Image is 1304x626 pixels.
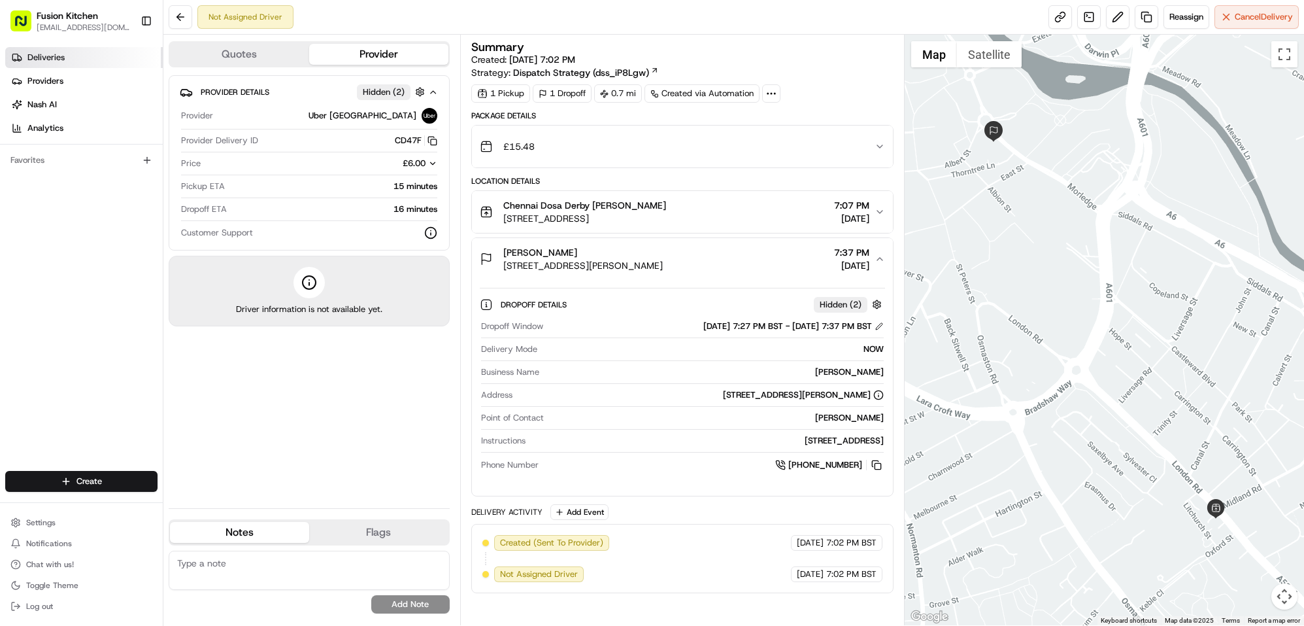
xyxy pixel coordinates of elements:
div: Strategy: [471,66,659,79]
span: [PERSON_NAME] [503,246,577,259]
button: Add Event [550,504,609,520]
div: [PERSON_NAME] [544,366,884,378]
span: Pickup ETA [181,181,225,192]
span: Not Assigned Driver [500,568,578,580]
img: Joana Marie Avellanoza [13,226,34,247]
span: Dropoff Details [501,300,569,310]
span: £15.48 [503,140,535,153]
button: £6.00 [322,158,437,169]
span: Providers [27,75,63,87]
div: 📗 [13,294,24,304]
button: Hidden (2) [357,84,428,100]
span: Dispatch Strategy (dss_iP8Lgw) [513,66,649,79]
button: Start new chat [222,129,238,145]
span: Phone Number [481,459,539,471]
span: Hidden ( 2 ) [820,299,861,311]
button: Provider [309,44,448,65]
button: Notes [170,522,309,543]
span: [STREET_ADDRESS] [503,212,666,225]
button: Reassign [1163,5,1209,29]
button: Notifications [5,534,158,553]
span: • [110,203,115,213]
span: API Documentation [124,292,210,305]
button: Keyboard shortcuts [1101,616,1157,625]
button: Hidden (2) [814,296,885,313]
span: Reassign [1169,11,1203,23]
span: Hidden ( 2 ) [363,86,405,98]
div: We're available if you need us! [59,138,180,148]
span: Customer Support [181,227,253,239]
button: Show street map [911,41,957,67]
button: Show satellite imagery [957,41,1022,67]
img: Nash [13,13,39,39]
div: 1 Dropoff [533,84,592,103]
button: Toggle Theme [5,576,158,595]
span: Chat with us! [26,559,74,570]
img: 1724597045416-56b7ee45-8013-43a0-a6f9-03cb97ddad50 [27,125,51,148]
span: 7:02 PM BST [826,568,877,580]
span: Create [76,476,102,487]
a: Report a map error [1248,617,1300,624]
button: Toggle fullscreen view [1271,41,1297,67]
button: See all [203,167,238,183]
span: Price [181,158,201,169]
button: Fusion Kitchen[EMAIL_ADDRESS][DOMAIN_NAME] [5,5,135,37]
span: [PERSON_NAME] [PERSON_NAME] [41,238,173,249]
span: Map data ©2025 [1165,617,1214,624]
span: Instructions [481,435,526,447]
button: [EMAIL_ADDRESS][DOMAIN_NAME] [37,22,130,33]
span: Delivery Mode [481,343,537,355]
button: Settings [5,513,158,532]
span: £6.00 [403,158,426,169]
div: [STREET_ADDRESS][PERSON_NAME] [723,389,884,401]
span: Notifications [26,538,72,549]
a: Terms (opens in new tab) [1222,617,1240,624]
div: Delivery Activity [471,507,543,517]
div: Favorites [5,150,158,171]
img: Google [908,608,951,625]
span: Fusion Kitchen [37,9,98,22]
a: Nash AI [5,94,163,115]
div: 15 minutes [230,181,437,192]
div: [DATE] 7:27 PM BST - [DATE] 7:37 PM BST [703,321,884,332]
span: • [176,238,180,249]
button: Create [5,471,158,492]
a: 💻API Documentation [105,287,215,311]
span: Pylon [130,324,158,334]
span: Chennai Dosa Derby [PERSON_NAME] [503,199,666,212]
div: Past conversations [13,170,88,181]
span: Business Name [481,366,539,378]
a: Created via Automation [644,84,760,103]
img: 1736555255976-a54dd68f-1ca7-489b-9aae-adbdc363a1c4 [26,203,37,214]
span: 7:02 PM BST [826,537,877,549]
span: Log out [26,601,53,612]
span: Dropoff Window [481,321,543,332]
span: Nash AI [27,99,57,111]
span: Knowledge Base [26,292,100,305]
span: [STREET_ADDRESS][PERSON_NAME] [503,259,663,272]
span: Dropoff ETA [181,203,227,215]
h3: Summary [471,41,524,53]
span: Klarizel Pensader [41,203,108,213]
img: 1736555255976-a54dd68f-1ca7-489b-9aae-adbdc363a1c4 [26,239,37,249]
span: Uber [GEOGRAPHIC_DATA] [309,110,416,122]
span: Provider Delivery ID [181,135,258,147]
span: [DATE] 7:02 PM [509,54,575,65]
span: Deliveries [27,52,65,63]
span: [DATE] [797,568,824,580]
div: [STREET_ADDRESS] [531,435,884,447]
span: [DATE] [834,212,869,225]
div: 💻 [110,294,121,304]
button: [PERSON_NAME][STREET_ADDRESS][PERSON_NAME]7:37 PM[DATE] [472,238,894,280]
div: [PERSON_NAME][STREET_ADDRESS][PERSON_NAME]7:37 PM[DATE] [472,280,894,496]
span: 1:13 PM [118,203,149,213]
a: 📗Knowledge Base [8,287,105,311]
button: £15.48 [472,126,894,167]
div: Location Details [471,176,894,186]
button: Chat with us! [5,555,158,574]
p: Welcome 👋 [13,52,238,73]
span: 7:07 PM [834,199,869,212]
span: Created (Sent To Provider) [500,537,603,549]
div: 0.7 mi [594,84,642,103]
